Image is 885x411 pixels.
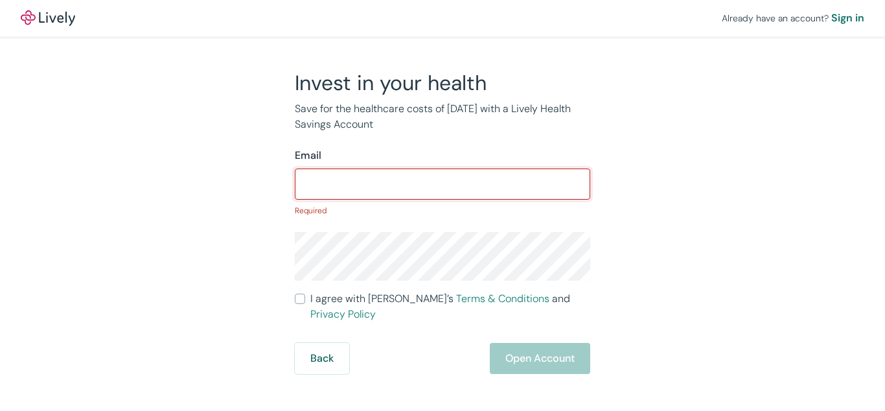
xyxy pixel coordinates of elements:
a: Privacy Policy [310,307,376,321]
p: Save for the healthcare costs of [DATE] with a Lively Health Savings Account [295,101,590,132]
a: Sign in [831,10,864,26]
h2: Invest in your health [295,70,590,96]
p: Required [295,205,590,217]
a: Terms & Conditions [456,292,549,305]
span: I agree with [PERSON_NAME]’s and [310,291,590,322]
label: Email [295,148,321,163]
a: LivelyLively [21,10,75,26]
div: Already have an account? [722,10,864,26]
button: Back [295,343,349,374]
img: Lively [21,10,75,26]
